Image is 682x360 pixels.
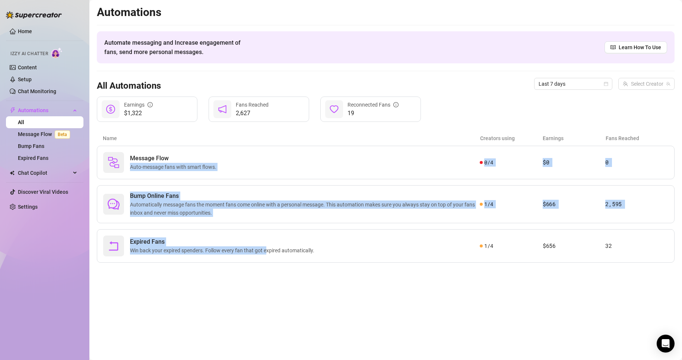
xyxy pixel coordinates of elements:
[539,78,608,89] span: Last 7 days
[604,82,608,86] span: calendar
[484,200,493,208] span: 1 / 4
[348,101,399,109] div: Reconnected Fans
[18,131,73,137] a: Message FlowBeta
[130,163,219,171] span: Auto-message fans with smart flows.
[130,246,317,255] span: Win back your expired spenders. Follow every fan that got expired automatically.
[130,237,317,246] span: Expired Fans
[484,158,493,167] span: 0 / 4
[543,158,606,167] article: $0
[104,38,248,57] span: Automate messaging and Increase engagement of fans, send more personal messages.
[18,88,56,94] a: Chat Monitoring
[657,335,675,353] div: Open Intercom Messenger
[605,241,668,250] article: 32
[18,167,71,179] span: Chat Copilot
[18,64,37,70] a: Content
[55,130,70,139] span: Beta
[106,105,115,114] span: dollar
[10,50,48,57] span: Izzy AI Chatter
[18,189,68,195] a: Discover Viral Videos
[18,76,32,82] a: Setup
[147,102,153,107] span: info-circle
[18,28,32,34] a: Home
[51,47,63,58] img: AI Chatter
[130,154,219,163] span: Message Flow
[18,204,38,210] a: Settings
[18,155,48,161] a: Expired Fans
[97,80,161,92] h3: All Automations
[103,134,480,142] article: Name
[605,158,668,167] article: 0
[108,198,120,210] span: comment
[18,104,71,116] span: Automations
[18,119,24,125] a: All
[619,43,661,51] span: Learn How To Use
[10,170,15,176] img: Chat Copilot
[610,45,616,50] span: read
[543,134,606,142] article: Earnings
[543,241,606,250] article: $656
[605,200,668,209] article: 2,595
[605,41,667,53] a: Learn How To Use
[108,157,120,168] img: svg%3e
[348,109,399,118] span: 19
[543,200,606,209] article: $666
[666,82,670,86] span: team
[330,105,339,114] span: heart
[130,192,480,200] span: Bump Online Fans
[484,242,493,250] span: 1 / 4
[606,134,669,142] article: Fans Reached
[18,143,44,149] a: Bump Fans
[480,134,543,142] article: Creators using
[10,107,16,113] span: thunderbolt
[124,101,153,109] div: Earnings
[6,11,62,19] img: logo-BBDzfeDw.svg
[97,5,675,19] h2: Automations
[236,109,269,118] span: 2,627
[218,105,227,114] span: notification
[108,240,120,252] span: rollback
[130,200,480,217] span: Automatically message fans the moment fans come online with a personal message. This automation m...
[236,102,269,108] span: Fans Reached
[124,109,153,118] span: $1,322
[393,102,399,107] span: info-circle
